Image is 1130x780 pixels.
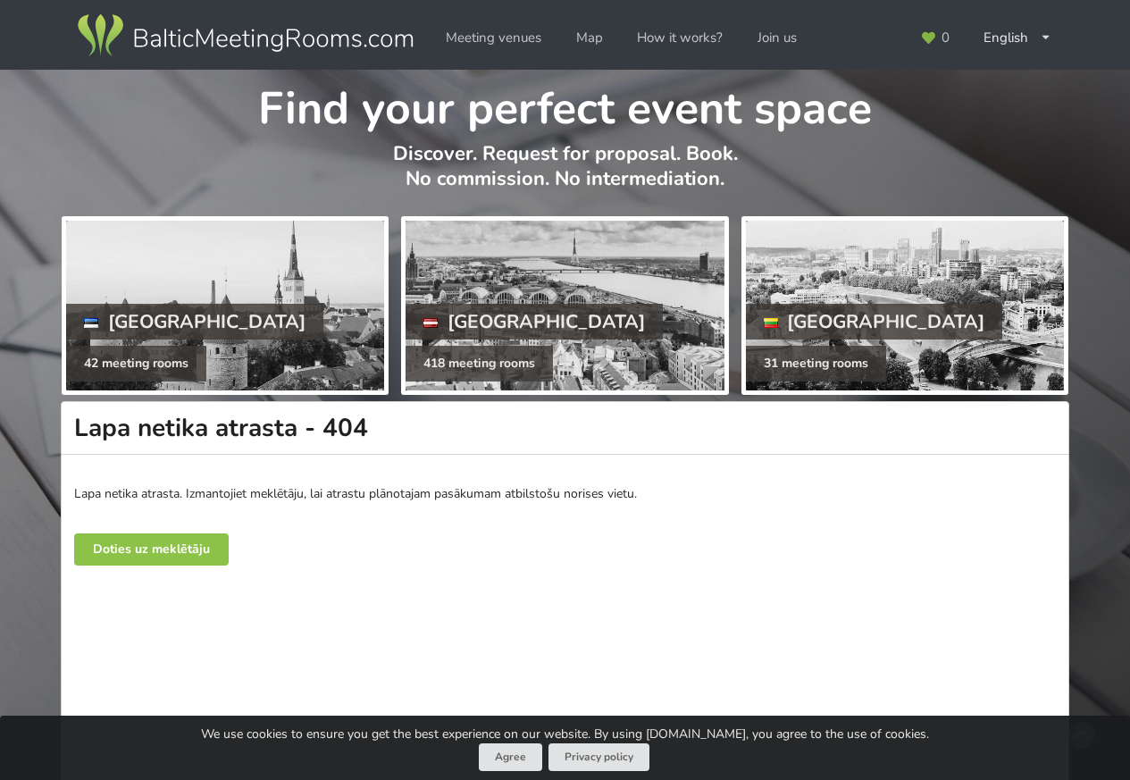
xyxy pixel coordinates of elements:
[74,11,416,61] img: Baltic Meeting Rooms
[62,70,1068,138] h1: Find your perfect event space
[746,346,886,382] div: 31 meeting rooms
[401,216,728,395] a: [GEOGRAPHIC_DATA] 418 meeting rooms
[548,743,649,771] a: Privacy policy
[406,346,553,382] div: 418 meeting rooms
[406,304,663,340] div: [GEOGRAPHIC_DATA]
[61,401,1069,455] h1: Lapa netika atrasta - 404
[66,304,323,340] div: [GEOGRAPHIC_DATA]
[62,216,389,395] a: [GEOGRAPHIC_DATA] 42 meeting rooms
[971,21,1064,55] div: English
[564,21,615,55] a: Map
[66,346,206,382] div: 42 meeting rooms
[433,21,554,55] a: Meeting venues
[62,141,1068,210] p: Discover. Request for proposal. Book. No commission. No intermediation.
[942,31,950,45] span: 0
[745,21,809,55] a: Join us
[74,533,229,566] a: Doties uz meklētāju
[741,216,1068,395] a: [GEOGRAPHIC_DATA] 31 meeting rooms
[479,743,542,771] button: Agree
[746,304,1003,340] div: [GEOGRAPHIC_DATA]
[624,21,735,55] a: How it works?
[74,485,1056,503] p: Lapa netika atrasta. Izmantojiet meklētāju, lai atrastu plānotajam pasākumam atbilstošu norises v...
